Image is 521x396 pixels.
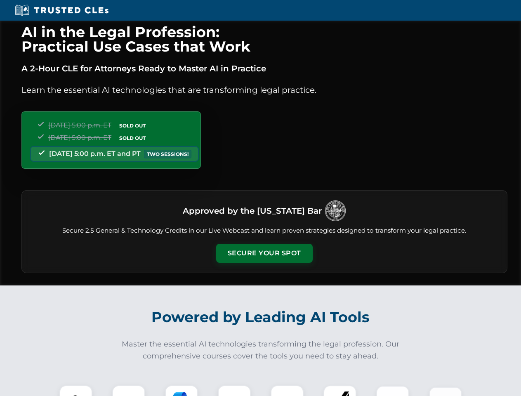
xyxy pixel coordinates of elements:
h2: Powered by Leading AI Tools [32,303,489,332]
img: Trusted CLEs [12,4,111,16]
h1: AI in the Legal Profession: Practical Use Cases that Work [21,25,507,54]
span: [DATE] 5:00 p.m. ET [48,121,111,129]
p: Master the essential AI technologies transforming the legal profession. Our comprehensive courses... [116,338,405,362]
p: Secure 2.5 General & Technology Credits in our Live Webcast and learn proven strategies designed ... [32,226,497,236]
span: [DATE] 5:00 p.m. ET [48,134,111,141]
p: Learn the essential AI technologies that are transforming legal practice. [21,83,507,97]
img: Logo [325,200,346,221]
p: A 2-Hour CLE for Attorneys Ready to Master AI in Practice [21,62,507,75]
h3: Approved by the [US_STATE] Bar [183,203,322,218]
span: SOLD OUT [116,121,149,130]
span: SOLD OUT [116,134,149,142]
button: Secure Your Spot [216,244,313,263]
